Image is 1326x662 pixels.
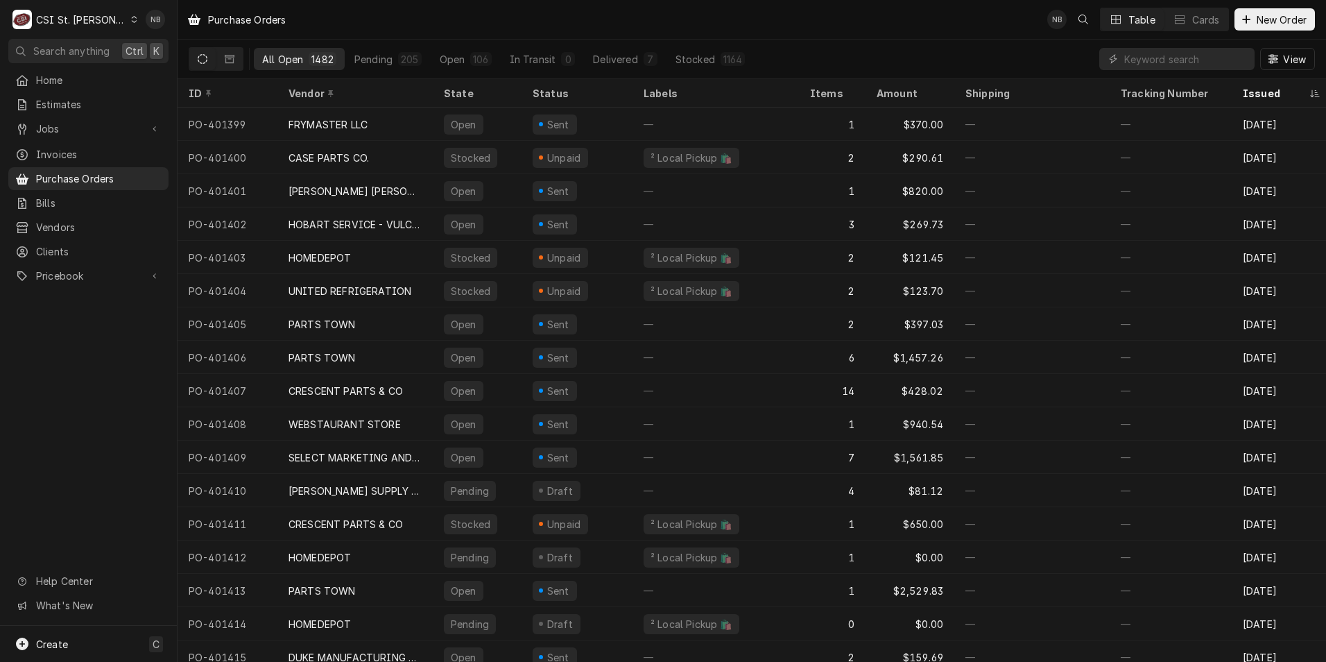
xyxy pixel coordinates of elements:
[178,407,277,441] div: PO-401408
[799,274,866,307] div: 2
[1243,86,1307,101] div: Issued
[1110,108,1232,141] div: —
[799,607,866,640] div: 0
[36,638,68,650] span: Create
[799,474,866,507] div: 4
[1192,12,1220,27] div: Cards
[8,69,169,92] a: Home
[289,217,422,232] div: HOBART SERVICE - VULCAN
[954,407,1110,441] div: —
[12,10,32,29] div: CSI St. Louis's Avatar
[545,584,571,598] div: Sent
[401,52,418,67] div: 205
[545,117,571,132] div: Sent
[36,598,160,613] span: What's New
[649,550,734,565] div: ² Local Pickup 🛍️
[449,184,478,198] div: Open
[545,617,575,631] div: Draft
[649,517,734,532] div: ² Local Pickup 🛍️
[289,450,422,465] div: SELECT MARKETING AND DISTRIBUTING
[1110,541,1232,574] div: —
[289,384,403,398] div: CRESCENT PARTS & CO
[289,484,422,498] div: [PERSON_NAME] SUPPLY COMPANY
[449,450,478,465] div: Open
[440,52,465,67] div: Open
[449,350,478,365] div: Open
[178,507,277,541] div: PO-401411
[289,550,351,565] div: HOMEDEPOT
[1110,574,1232,607] div: —
[799,507,866,541] div: 1
[178,374,277,407] div: PO-401407
[8,216,169,239] a: Vendors
[545,450,571,465] div: Sent
[178,174,277,207] div: PO-401401
[289,251,351,265] div: HOMEDEPOT
[289,284,411,298] div: UNITED REFRIGERATION
[723,52,743,67] div: 1164
[189,86,264,101] div: ID
[8,594,169,617] a: Go to What's New
[866,274,954,307] div: $123.70
[632,407,799,441] div: —
[545,417,571,432] div: Sent
[8,93,169,116] a: Estimates
[449,517,492,532] div: Stocked
[866,207,954,241] div: $269.73
[954,141,1110,174] div: —
[799,341,866,374] div: 6
[289,617,351,631] div: HOMEDEPOT
[1110,341,1232,374] div: —
[178,108,277,141] div: PO-401399
[632,341,799,374] div: —
[644,86,788,101] div: Labels
[153,44,160,58] span: K
[146,10,165,29] div: Nick Badolato's Avatar
[545,550,575,565] div: Draft
[449,251,492,265] div: Stocked
[1254,12,1309,27] span: New Order
[799,241,866,274] div: 2
[954,108,1110,141] div: —
[954,474,1110,507] div: —
[36,574,160,588] span: Help Center
[1121,86,1221,101] div: Tracking Number
[8,240,169,263] a: Clients
[533,86,619,101] div: Status
[178,274,277,307] div: PO-401404
[649,251,734,265] div: ² Local Pickup 🛍️
[8,264,169,287] a: Go to Pricebook
[36,73,162,87] span: Home
[564,52,572,67] div: 0
[799,374,866,407] div: 14
[646,52,655,67] div: 7
[649,151,734,165] div: ² Local Pickup 🛍️
[799,574,866,607] div: 1
[632,108,799,141] div: —
[1110,141,1232,174] div: —
[36,269,141,283] span: Pricebook
[449,484,490,498] div: Pending
[866,507,954,541] div: $650.00
[449,550,490,565] div: Pending
[1110,174,1232,207] div: —
[799,541,866,574] div: 1
[178,474,277,507] div: PO-401410
[799,108,866,141] div: 1
[954,274,1110,307] div: —
[954,307,1110,341] div: —
[1124,48,1248,70] input: Keyword search
[649,617,734,631] div: ² Local Pickup 🛍️
[632,207,799,241] div: —
[954,441,1110,474] div: —
[126,44,144,58] span: Ctrl
[1234,8,1315,31] button: New Order
[289,151,369,165] div: CASE PARTS CO.
[593,52,637,67] div: Delivered
[866,607,954,640] div: $0.00
[799,441,866,474] div: 7
[866,341,954,374] div: $1,457.26
[8,570,169,593] a: Go to Help Center
[8,117,169,140] a: Go to Jobs
[866,241,954,274] div: $121.45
